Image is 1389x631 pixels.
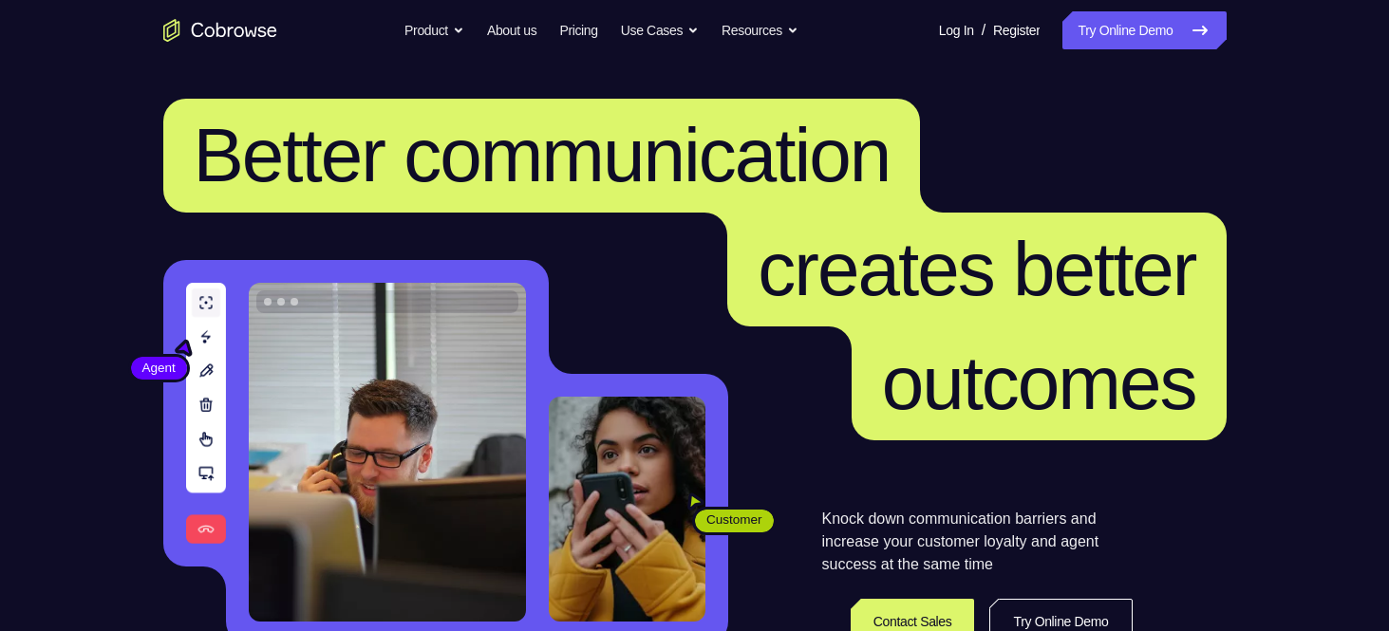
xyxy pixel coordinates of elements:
button: Use Cases [621,11,699,49]
a: About us [487,11,536,49]
span: / [982,19,985,42]
a: Pricing [559,11,597,49]
button: Product [404,11,464,49]
a: Try Online Demo [1062,11,1226,49]
a: Register [993,11,1040,49]
a: Go to the home page [163,19,277,42]
img: A customer support agent talking on the phone [249,283,526,622]
span: creates better [758,227,1195,311]
p: Knock down communication barriers and increase your customer loyalty and agent success at the sam... [822,508,1133,576]
a: Log In [939,11,974,49]
button: Resources [722,11,798,49]
span: outcomes [882,341,1196,425]
img: A customer holding their phone [549,397,705,622]
span: Better communication [194,113,891,197]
